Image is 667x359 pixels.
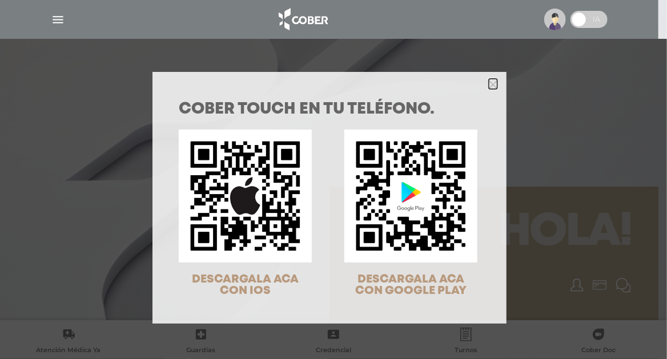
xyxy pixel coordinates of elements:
[344,130,477,263] img: qr-code
[179,130,312,263] img: qr-code
[179,102,480,118] h1: COBER TOUCH en tu teléfono.
[192,274,299,296] span: DESCARGALA ACA CON IOS
[489,79,497,89] button: Close
[355,274,467,296] span: DESCARGALA ACA CON GOOGLE PLAY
